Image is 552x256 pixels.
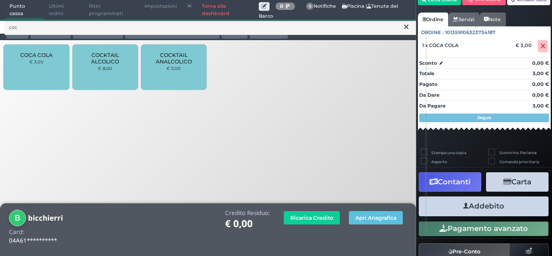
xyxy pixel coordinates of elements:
img: bicchierri [9,210,26,227]
button: Pagamento avanzato [419,221,549,236]
label: Comanda prioritaria [499,159,539,164]
span: 101359106323734187 [445,29,496,36]
strong: Sconto [419,60,437,67]
strong: Da Dare [419,92,439,98]
span: Impostazioni [140,0,182,13]
a: Servizi [448,13,479,26]
strong: 3,00 € [533,103,549,109]
a: Ordine [418,13,448,26]
a: Note [479,13,505,26]
small: € 8,00 [98,66,112,71]
span: 0 [306,3,314,10]
label: Scontrino Parlante [499,150,536,155]
strong: Totale [419,70,434,76]
strong: Da Pagare [419,103,445,109]
h4: Card: [9,229,24,235]
label: Asporto [431,159,447,164]
button: Contanti [419,172,481,192]
span: 1 x COCA COLA [422,42,458,48]
small: € 3,00 [29,59,44,64]
span: Ordine : [421,29,444,36]
strong: Pagato [419,81,437,87]
button: Addebito [419,196,549,216]
label: Stampa una copia [431,150,466,155]
button: Ricarica Credito [284,211,340,224]
div: € 3,00 [514,42,536,48]
small: € 5,00 [166,66,181,71]
strong: 0,00 € [532,92,549,98]
span: COCKTAIL ALCOLICO [79,52,131,65]
h1: € 0,00 [225,218,270,229]
button: Apri Anagrafica [349,211,403,224]
button: Carta [486,172,549,192]
span: Punto cassa [5,0,44,20]
span: COCA COLA [20,52,53,58]
h4: Credito Residuo: [225,210,270,216]
strong: 0,00 € [532,60,549,66]
b: bicchierri [28,213,63,223]
input: Ricerca articolo [5,20,416,35]
strong: 0,00 € [532,81,549,87]
b: 0 [280,3,283,9]
strong: Segue [477,115,491,120]
strong: 3,00 € [533,70,549,76]
span: Ultimi ordini [44,0,84,20]
a: Torna alla dashboard [197,0,259,20]
span: Ritiri programmati [84,0,140,20]
span: COCKTAIL ANALCOLICO [148,52,200,65]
